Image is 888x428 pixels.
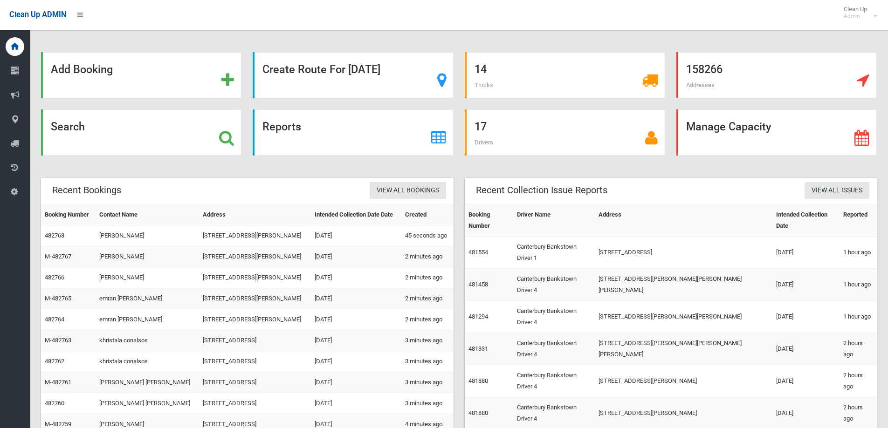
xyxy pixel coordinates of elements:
[468,249,488,256] a: 481554
[96,330,199,351] td: khristala conalsos
[513,204,595,237] th: Driver Name
[595,365,772,397] td: [STREET_ADDRESS][PERSON_NAME]
[468,313,488,320] a: 481294
[45,253,71,260] a: M-482767
[199,225,310,246] td: [STREET_ADDRESS][PERSON_NAME]
[401,288,454,309] td: 2 minutes ago
[401,330,454,351] td: 3 minutes ago
[676,109,877,156] a: Manage Capacity
[595,204,772,237] th: Address
[844,13,867,20] small: Admin
[772,269,840,301] td: [DATE]
[199,267,310,288] td: [STREET_ADDRESS][PERSON_NAME]
[311,246,401,267] td: [DATE]
[96,246,199,267] td: [PERSON_NAME]
[9,10,66,19] span: Clean Up ADMIN
[45,337,71,344] a: M-482763
[468,345,488,352] a: 481331
[686,82,715,88] span: Addresses
[805,182,869,199] a: View All Issues
[513,365,595,397] td: Canterbury Bankstown Driver 4
[96,267,199,288] td: [PERSON_NAME]
[199,351,310,372] td: [STREET_ADDRESS]
[45,379,71,386] a: M-482761
[45,274,64,281] a: 482766
[96,351,199,372] td: khristala conalsos
[401,267,454,288] td: 2 minutes ago
[475,139,493,146] span: Drivers
[45,400,64,407] a: 482760
[311,372,401,393] td: [DATE]
[311,267,401,288] td: [DATE]
[311,351,401,372] td: [DATE]
[199,204,310,225] th: Address
[840,269,877,301] td: 1 hour ago
[45,232,64,239] a: 482768
[311,288,401,309] td: [DATE]
[513,333,595,365] td: Canterbury Bankstown Driver 4
[41,181,132,199] header: Recent Bookings
[475,63,487,76] strong: 14
[96,225,199,246] td: [PERSON_NAME]
[468,281,488,288] a: 481458
[199,246,310,267] td: [STREET_ADDRESS][PERSON_NAME]
[595,301,772,333] td: [STREET_ADDRESS][PERSON_NAME][PERSON_NAME]
[311,204,401,225] th: Intended Collection Date Date
[311,225,401,246] td: [DATE]
[840,333,877,365] td: 2 hours ago
[513,269,595,301] td: Canterbury Bankstown Driver 4
[465,181,619,199] header: Recent Collection Issue Reports
[41,52,241,98] a: Add Booking
[465,204,513,237] th: Booking Number
[772,237,840,269] td: [DATE]
[45,316,64,323] a: 482764
[839,6,876,20] span: Clean Up
[840,365,877,397] td: 2 hours ago
[311,330,401,351] td: [DATE]
[401,309,454,330] td: 2 minutes ago
[401,204,454,225] th: Created
[41,109,241,156] a: Search
[401,372,454,393] td: 3 minutes ago
[401,351,454,372] td: 3 minutes ago
[96,393,199,414] td: [PERSON_NAME] [PERSON_NAME]
[262,120,301,133] strong: Reports
[45,421,71,428] a: M-482759
[595,333,772,365] td: [STREET_ADDRESS][PERSON_NAME][PERSON_NAME][PERSON_NAME]
[253,109,453,156] a: Reports
[199,330,310,351] td: [STREET_ADDRESS]
[468,409,488,416] a: 481880
[468,377,488,384] a: 481880
[840,204,877,237] th: Reported
[51,63,113,76] strong: Add Booking
[51,120,85,133] strong: Search
[772,301,840,333] td: [DATE]
[465,52,665,98] a: 14 Trucks
[686,120,771,133] strong: Manage Capacity
[45,295,71,302] a: M-482765
[401,225,454,246] td: 45 seconds ago
[513,301,595,333] td: Canterbury Bankstown Driver 4
[513,237,595,269] td: Canterbury Bankstown Driver 1
[199,288,310,309] td: [STREET_ADDRESS][PERSON_NAME]
[840,237,877,269] td: 1 hour ago
[595,269,772,301] td: [STREET_ADDRESS][PERSON_NAME][PERSON_NAME][PERSON_NAME]
[96,309,199,330] td: emran [PERSON_NAME]
[96,288,199,309] td: emran [PERSON_NAME]
[772,333,840,365] td: [DATE]
[96,372,199,393] td: [PERSON_NAME] [PERSON_NAME]
[401,246,454,267] td: 2 minutes ago
[311,393,401,414] td: [DATE]
[96,204,199,225] th: Contact Name
[311,309,401,330] td: [DATE]
[686,63,723,76] strong: 158266
[772,204,840,237] th: Intended Collection Date
[253,52,453,98] a: Create Route For [DATE]
[595,237,772,269] td: [STREET_ADDRESS]
[475,82,493,88] span: Trucks
[199,393,310,414] td: [STREET_ADDRESS]
[199,372,310,393] td: [STREET_ADDRESS]
[840,301,877,333] td: 1 hour ago
[401,393,454,414] td: 3 minutes ago
[370,182,446,199] a: View All Bookings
